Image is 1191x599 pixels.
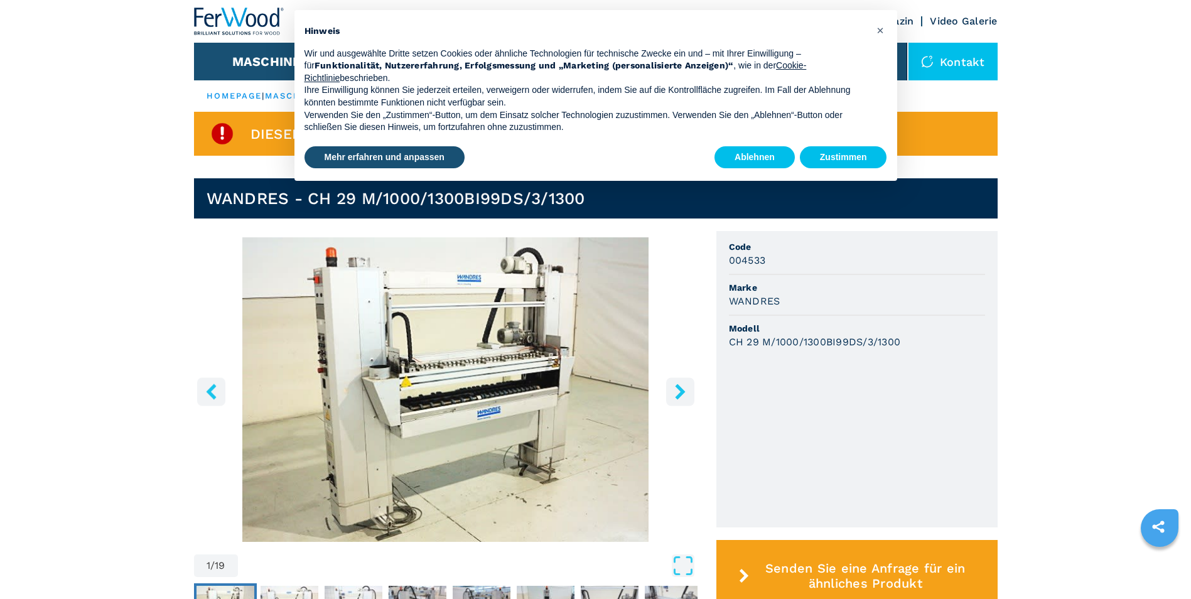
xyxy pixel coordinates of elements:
[304,60,807,83] a: Cookie-Richtlinie
[304,25,867,38] h2: Hinweis
[1143,511,1174,542] a: sharethis
[194,237,698,542] img: Bürstmaschine WANDRES CH 29 M/1000/1300BI99DS/3/1300
[207,561,210,571] span: 1
[241,554,694,577] button: Open Fullscreen
[210,121,235,146] img: SoldProduct
[215,561,225,571] span: 19
[729,253,766,267] h3: 004533
[232,54,311,69] button: Maschinen
[666,377,694,406] button: right-button
[262,91,264,100] span: |
[197,377,225,406] button: left-button
[729,294,780,308] h3: WANDRES
[304,48,867,85] p: Wir und ausgewählte Dritte setzen Cookies oder ähnliche Technologien für technische Zwecke ein un...
[729,240,985,253] span: Code
[304,109,867,134] p: Verwenden Sie den „Zustimmen“-Button, um dem Einsatz solcher Technologien zuzustimmen. Verwenden ...
[729,322,985,335] span: Modell
[729,335,901,349] h3: CH 29 M/1000/1300BI99DS/3/1300
[251,127,532,141] span: Dieser Artikel ist bereits verkauft
[304,146,465,169] button: Mehr erfahren und anpassen
[207,91,262,100] a: HOMEPAGE
[754,561,976,591] span: Senden Sie eine Anfrage für ein ähnliches Produkt
[265,91,326,100] a: maschinen
[714,146,795,169] button: Ablehnen
[921,55,934,68] img: Kontakt
[304,84,867,109] p: Ihre Einwilligung können Sie jederzeit erteilen, verweigern oder widerrufen, indem Sie auf die Ko...
[729,281,985,294] span: Marke
[315,60,734,70] strong: Funktionalität, Nutzererfahrung, Erfolgsmessung und „Marketing (personalisierte Anzeigen)“
[194,8,284,35] img: Ferwood
[871,20,891,40] button: Schließen Sie diesen Hinweis
[194,237,698,542] div: Go to Slide 1
[930,15,997,27] a: Video Galerie
[908,43,998,80] div: Kontakt
[210,561,215,571] span: /
[800,146,887,169] button: Zustimmen
[207,188,585,208] h1: WANDRES - CH 29 M/1000/1300BI99DS/3/1300
[876,23,884,38] span: ×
